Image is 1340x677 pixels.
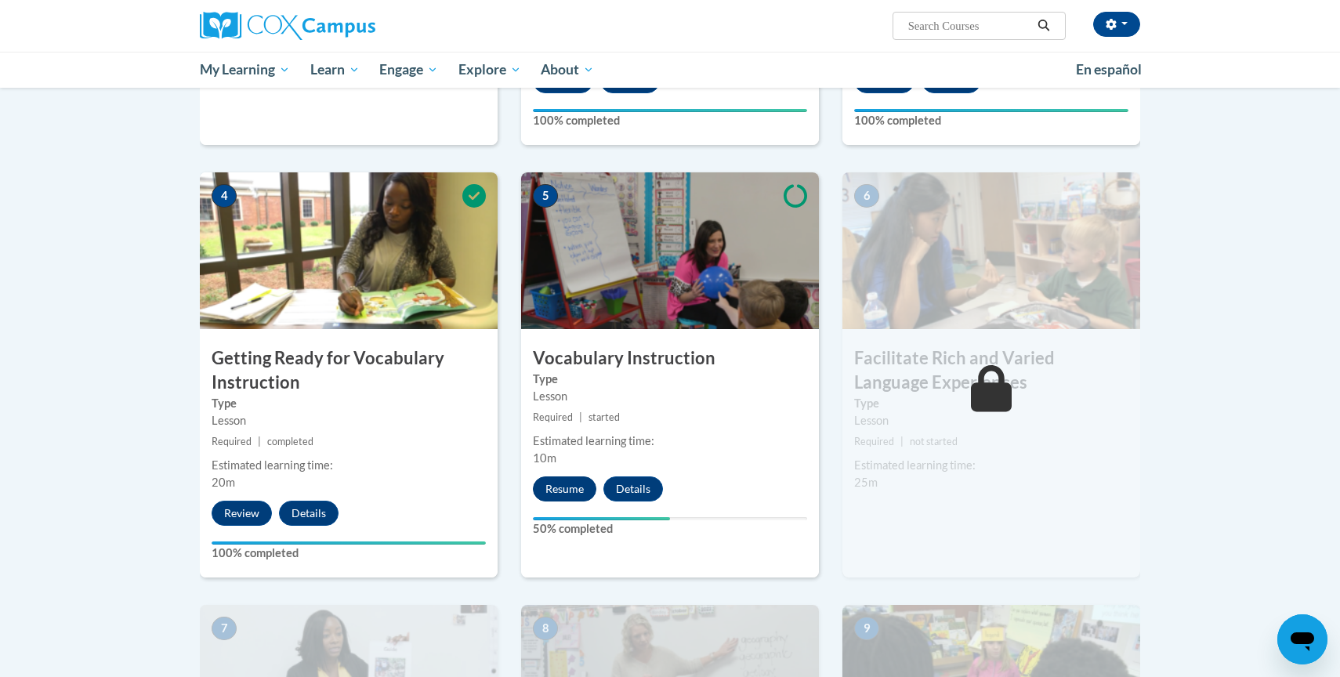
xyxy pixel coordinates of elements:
[842,346,1140,395] h3: Facilitate Rich and Varied Language Experiences
[521,346,819,371] h3: Vocabulary Instruction
[854,457,1128,474] div: Estimated learning time:
[200,172,498,329] img: Course Image
[521,172,819,329] img: Course Image
[1066,53,1152,86] a: En español
[854,617,879,640] span: 9
[1076,61,1142,78] span: En español
[1093,12,1140,37] button: Account Settings
[533,517,670,520] div: Your progress
[448,52,531,88] a: Explore
[212,501,272,526] button: Review
[603,476,663,501] button: Details
[200,346,498,395] h3: Getting Ready for Vocabulary Instruction
[910,436,958,447] span: not started
[533,617,558,640] span: 8
[190,52,300,88] a: My Learning
[579,411,582,423] span: |
[300,52,370,88] a: Learn
[258,436,261,447] span: |
[854,436,894,447] span: Required
[854,109,1128,112] div: Your progress
[531,52,605,88] a: About
[533,476,596,501] button: Resume
[279,501,339,526] button: Details
[212,412,486,429] div: Lesson
[907,16,1032,35] input: Search Courses
[310,60,360,79] span: Learn
[533,109,807,112] div: Your progress
[267,436,313,447] span: completed
[200,12,498,40] a: Cox Campus
[212,541,486,545] div: Your progress
[589,411,620,423] span: started
[1032,16,1056,35] button: Search
[212,617,237,640] span: 7
[900,436,904,447] span: |
[212,545,486,562] label: 100% completed
[541,60,594,79] span: About
[533,520,807,538] label: 50% completed
[212,436,252,447] span: Required
[212,476,235,489] span: 20m
[200,60,290,79] span: My Learning
[458,60,521,79] span: Explore
[854,184,879,208] span: 6
[533,112,807,129] label: 100% completed
[842,172,1140,329] img: Course Image
[212,457,486,474] div: Estimated learning time:
[533,433,807,450] div: Estimated learning time:
[212,395,486,412] label: Type
[200,12,375,40] img: Cox Campus
[369,52,448,88] a: Engage
[533,184,558,208] span: 5
[854,112,1128,129] label: 100% completed
[212,184,237,208] span: 4
[176,52,1164,88] div: Main menu
[533,451,556,465] span: 10m
[533,411,573,423] span: Required
[854,412,1128,429] div: Lesson
[1277,614,1327,664] iframe: Button to launch messaging window
[379,60,438,79] span: Engage
[533,388,807,405] div: Lesson
[854,476,878,489] span: 25m
[533,371,807,388] label: Type
[854,395,1128,412] label: Type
